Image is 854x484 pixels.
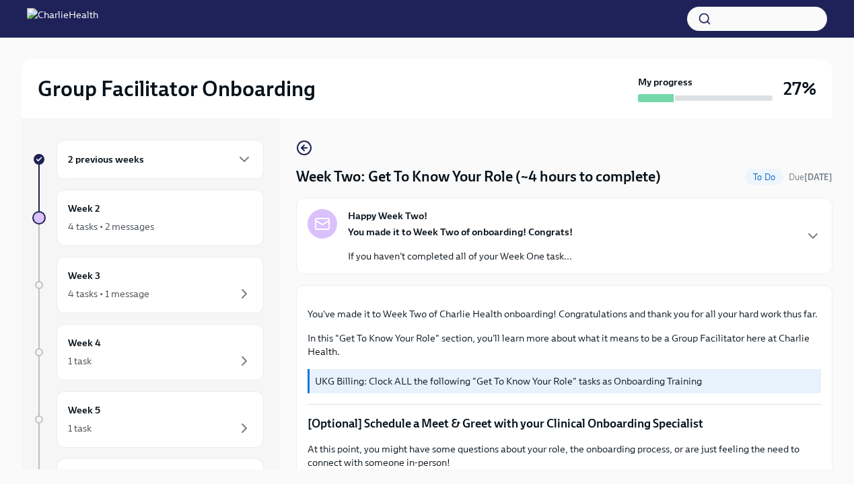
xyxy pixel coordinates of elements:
div: 4 tasks • 2 messages [68,220,154,233]
h6: Week 4 [68,335,101,350]
strong: [DATE] [804,172,832,182]
strong: Happy Week Two! [348,209,427,223]
a: Week 24 tasks • 2 messages [32,190,264,246]
p: At this point, you might have some questions about your role, the onboarding process, or are just... [308,442,821,469]
p: UKG Billing: Clock ALL the following "Get To Know Your Role" tasks as Onboarding Training [315,374,816,388]
h6: Week 5 [68,403,100,417]
h6: Week 2 [68,201,100,216]
a: Week 41 task [32,324,264,380]
p: If you haven't completed all of your Week One task... [348,249,573,263]
strong: You made it to Week Two of onboarding! Congrats! [348,226,573,238]
p: You've made it to Week Two of Charlie Health onboarding! Congratulations and thank you for all yo... [308,307,821,321]
img: CharlieHealth [27,8,98,30]
h4: Week Two: Get To Know Your Role (~4 hours to complete) [296,167,661,187]
span: August 25th, 2025 10:00 [789,171,832,184]
div: 4 tasks • 1 message [68,287,149,300]
span: Due [789,172,832,182]
h2: Group Facilitator Onboarding [38,75,316,102]
h6: 2 previous weeks [68,152,144,167]
strong: My progress [638,75,692,89]
a: Week 34 tasks • 1 message [32,257,264,313]
div: 2 previous weeks [57,140,264,179]
div: 1 task [68,354,92,368]
h3: 27% [783,77,816,101]
p: [Optional] Schedule a Meet & Greet with your Clinical Onboarding Specialist [308,415,821,432]
h6: Week 3 [68,268,100,283]
span: To Do [745,172,783,182]
p: In this "Get To Know Your Role" section, you'll learn more about what it means to be a Group Faci... [308,331,821,358]
div: 1 task [68,421,92,435]
a: Week 51 task [32,391,264,448]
